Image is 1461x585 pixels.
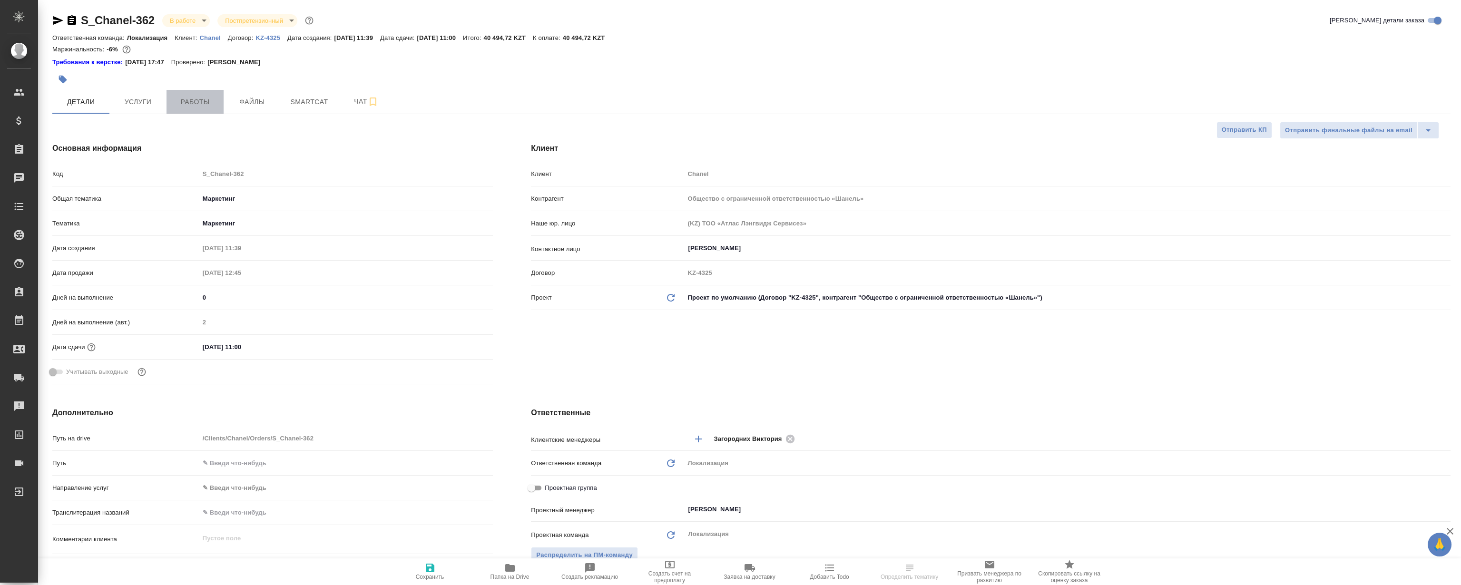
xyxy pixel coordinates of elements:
[810,574,849,580] span: Добавить Todo
[228,34,256,41] p: Договор:
[714,434,787,444] span: Загородних Виктория
[52,434,199,443] p: Путь на drive
[199,506,493,519] input: ✎ Введи что-нибудь
[334,34,380,41] p: [DATE] 11:39
[52,169,199,179] p: Код
[52,143,493,154] h4: Основная информация
[200,33,228,41] a: Chanel
[531,547,638,564] span: В заказе уже есть ответственный ПМ или ПМ группа
[199,340,283,354] input: ✎ Введи что-нибудь
[52,268,199,278] p: Дата продажи
[367,96,379,107] svg: Подписаться
[490,574,529,580] span: Папка на Drive
[199,456,493,470] input: ✎ Введи что-нибудь
[175,34,199,41] p: Клиент:
[199,215,493,232] div: Маркетинг
[1280,122,1418,139] button: Отправить финальные файлы на email
[1330,16,1424,25] span: [PERSON_NAME] детали заказа
[217,14,297,27] div: В работе
[531,547,638,564] button: Распределить на ПМ-команду
[52,58,125,67] a: Требования к верстке:
[1030,558,1109,585] button: Скопировать ссылку на оценку заказа
[52,342,85,352] p: Дата сдачи
[229,96,275,108] span: Файлы
[1216,122,1272,138] button: Отправить КП
[1445,438,1447,440] button: Open
[115,96,161,108] span: Услуги
[1035,570,1104,584] span: Скопировать ссылку на оценку заказа
[687,428,710,450] button: Добавить менеджера
[1285,125,1412,136] span: Отправить финальные файлы на email
[710,558,790,585] button: Заявка на доставку
[684,192,1451,205] input: Пустое поле
[52,46,107,53] p: Маржинальность:
[199,315,493,329] input: Пустое поле
[222,17,286,25] button: Постпретензионный
[52,15,64,26] button: Скопировать ссылку для ЯМессенджера
[531,293,552,302] p: Проект
[536,550,633,561] span: Распределить на ПМ-команду
[52,318,199,327] p: Дней на выполнение (авт.)
[162,14,210,27] div: В работе
[550,558,630,585] button: Создать рекламацию
[199,291,493,304] input: ✎ Введи что-нибудь
[136,366,148,378] button: Выбери, если сб и вс нужно считать рабочими днями для выполнения заказа.
[531,244,684,254] p: Контактное лицо
[203,483,482,493] div: ✎ Введи что-нибудь
[107,46,120,53] p: -6%
[52,535,199,544] p: Комментарии клиента
[66,367,128,377] span: Учитывать выходные
[417,34,463,41] p: [DATE] 11:00
[531,435,684,445] p: Клиентские менеджеры
[870,558,950,585] button: Определить тематику
[531,143,1451,154] h4: Клиент
[85,341,98,353] button: Если добавить услуги и заполнить их объемом, то дата рассчитается автоматически
[199,431,493,445] input: Пустое поле
[303,14,315,27] button: Доп статусы указывают на важность/срочность заказа
[1428,533,1451,556] button: 🙏
[531,458,601,468] p: Ответственная команда
[52,508,199,517] p: Транслитерация названий
[120,43,133,56] button: 5717.52 RUB;
[533,34,563,41] p: К оплате:
[127,34,175,41] p: Локализация
[684,455,1451,471] div: Локализация
[955,570,1024,584] span: Призвать менеджера по развитию
[286,96,332,108] span: Smartcat
[545,483,597,493] span: Проектная группа
[52,34,127,41] p: Ответственная команда:
[684,266,1451,280] input: Пустое поле
[561,574,618,580] span: Создать рекламацию
[1432,535,1448,555] span: 🙏
[200,34,228,41] p: Chanel
[52,458,199,468] p: Путь
[684,216,1451,230] input: Пустое поле
[207,58,267,67] p: [PERSON_NAME]
[167,17,198,25] button: В работе
[52,58,125,67] div: Нажми, чтобы открыть папку с инструкцией
[684,167,1451,181] input: Пустое поле
[52,219,199,228] p: Тематика
[484,34,533,41] p: 40 494,72 KZT
[531,169,684,179] p: Клиент
[255,33,287,41] a: KZ-4325
[172,96,218,108] span: Работы
[287,34,334,41] p: Дата создания:
[531,407,1451,419] h4: Ответственные
[52,293,199,302] p: Дней на выполнение
[563,34,612,41] p: 40 494,72 KZT
[199,241,283,255] input: Пустое поле
[636,570,704,584] span: Создать счет на предоплату
[724,574,775,580] span: Заявка на доставку
[390,558,470,585] button: Сохранить
[52,194,199,204] p: Общая тематика
[66,15,78,26] button: Скопировать ссылку
[1280,122,1439,139] div: split button
[199,191,493,207] div: Маркетинг
[531,219,684,228] p: Наше юр. лицо
[950,558,1030,585] button: Призвать менеджера по развитию
[1222,125,1267,136] span: Отправить КП
[531,268,684,278] p: Договор
[171,58,208,67] p: Проверено:
[380,34,417,41] p: Дата сдачи:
